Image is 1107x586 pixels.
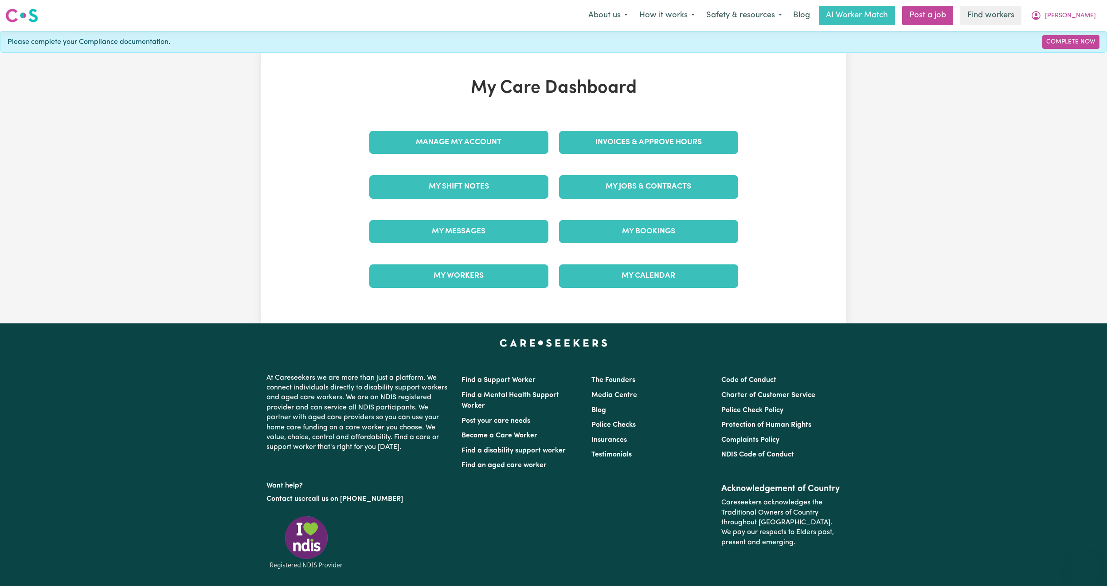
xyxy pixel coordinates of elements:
[266,491,451,507] p: or
[1045,11,1096,21] span: [PERSON_NAME]
[721,407,783,414] a: Police Check Policy
[591,451,632,458] a: Testimonials
[721,451,794,458] a: NDIS Code of Conduct
[462,392,559,409] a: Find a Mental Health Support Worker
[462,377,536,384] a: Find a Support Worker
[462,417,530,425] a: Post your care needs
[266,515,346,570] img: Registered NDIS provider
[462,462,547,469] a: Find an aged care worker
[591,407,606,414] a: Blog
[369,131,548,154] a: Manage My Account
[559,175,738,198] a: My Jobs & Contracts
[1072,551,1100,579] iframe: Button to launch messaging window, conversation in progress
[308,496,403,503] a: call us on [PHONE_NUMBER]
[1042,35,1099,49] a: Complete Now
[266,370,451,456] p: At Careseekers we are more than just a platform. We connect individuals directly to disability su...
[721,377,776,384] a: Code of Conduct
[721,421,811,429] a: Protection of Human Rights
[1025,6,1102,25] button: My Account
[700,6,788,25] button: Safety & resources
[819,6,895,25] a: AI Worker Match
[5,8,38,24] img: Careseekers logo
[721,484,841,494] h2: Acknowledgement of Country
[788,6,815,25] a: Blog
[5,5,38,26] a: Careseekers logo
[559,131,738,154] a: Invoices & Approve Hours
[8,37,170,47] span: Please complete your Compliance documentation.
[364,78,743,99] h1: My Care Dashboard
[721,494,841,551] p: Careseekers acknowledges the Traditional Owners of Country throughout [GEOGRAPHIC_DATA]. We pay o...
[591,421,636,429] a: Police Checks
[960,6,1021,25] a: Find workers
[500,339,607,346] a: Careseekers home page
[591,377,635,384] a: The Founders
[559,220,738,243] a: My Bookings
[559,264,738,287] a: My Calendar
[721,392,815,399] a: Charter of Customer Service
[462,447,566,454] a: Find a disability support worker
[266,477,451,491] p: Want help?
[591,392,637,399] a: Media Centre
[902,6,953,25] a: Post a job
[266,496,301,503] a: Contact us
[462,432,537,439] a: Become a Care Worker
[369,220,548,243] a: My Messages
[721,437,779,444] a: Complaints Policy
[369,264,548,287] a: My Workers
[583,6,634,25] button: About us
[369,175,548,198] a: My Shift Notes
[634,6,700,25] button: How it works
[591,437,627,444] a: Insurances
